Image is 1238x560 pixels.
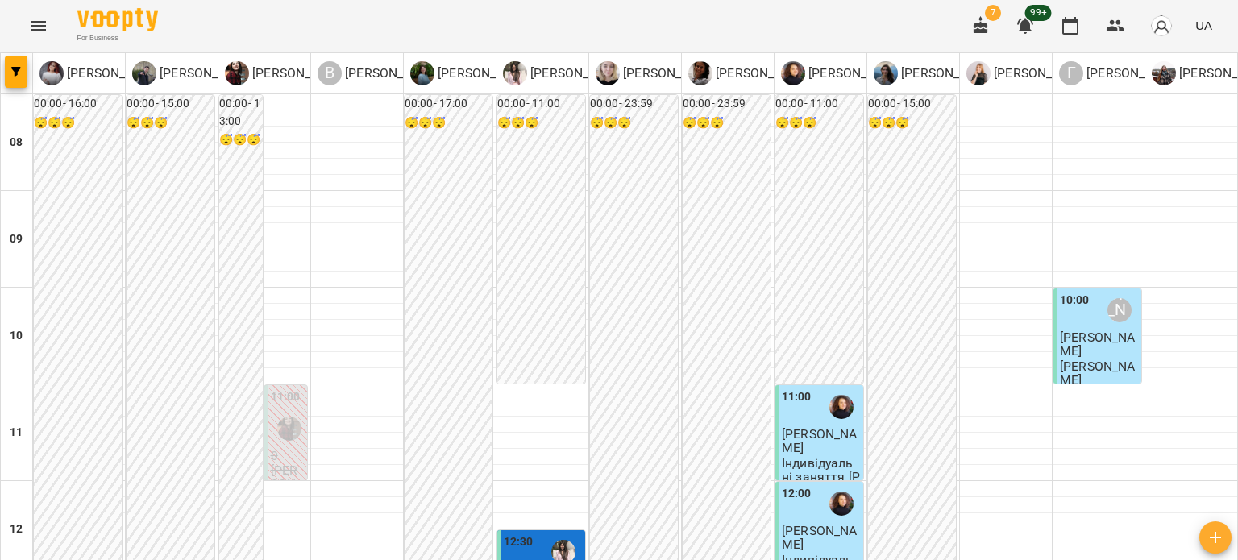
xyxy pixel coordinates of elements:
h6: 10 [10,327,23,345]
img: К [596,61,620,85]
a: В [PERSON_NAME] [318,61,442,85]
img: Voopty Logo [77,8,158,31]
h6: 00:00 - 15:00 [868,95,956,113]
label: 10:00 [1060,292,1090,309]
h6: 00:00 - 16:00 [34,95,122,113]
p: [PERSON_NAME] [712,64,813,83]
label: 11:00 [271,388,301,406]
h6: 09 [10,230,23,248]
div: Софія Пенькова [503,61,628,85]
h6: 00:00 - 15:00 [127,95,214,113]
label: 12:00 [782,485,812,503]
div: Тарас Мурава [132,61,257,85]
img: avatar_s.png [1150,15,1173,37]
div: Г [1059,61,1083,85]
p: [PERSON_NAME] [434,64,535,83]
p: [PERSON_NAME] [156,64,257,83]
img: Л [1152,61,1176,85]
div: Гаценко Оксана [1059,61,1184,85]
a: А [PERSON_NAME] [410,61,535,85]
p: [PERSON_NAME] [991,64,1091,83]
h6: 11 [10,424,23,442]
span: [PERSON_NAME] [782,426,857,455]
div: Катерина Стрій [39,61,164,85]
h6: 08 [10,134,23,151]
button: UA [1189,10,1219,40]
h6: 😴😴😴 [405,114,492,132]
h6: 00:00 - 23:59 [683,95,771,113]
span: [PERSON_NAME] [1060,330,1135,359]
button: Створити урок [1199,521,1232,554]
p: [PERSON_NAME] [271,463,305,519]
h6: 00:00 - 17:00 [405,95,492,113]
a: К [PERSON_NAME] [39,61,164,85]
p: [PERSON_NAME] [64,64,164,83]
p: [PERSON_NAME] [249,64,350,83]
div: Анна Андрійчук [410,61,535,85]
img: Г [688,61,712,85]
div: В [318,61,342,85]
a: Т [PERSON_NAME] [132,61,257,85]
p: [PERSON_NAME] [527,64,628,83]
h6: 00:00 - 23:59 [590,95,678,113]
h6: 😴😴😴 [497,114,585,132]
span: UA [1195,17,1212,34]
p: [PERSON_NAME] [342,64,442,83]
a: Г [PERSON_NAME] [688,61,813,85]
label: 11:00 [782,388,812,406]
a: С [PERSON_NAME] [874,61,999,85]
img: Вікторія Мороз [829,492,854,516]
span: 7 [985,5,1001,21]
h6: 😴😴😴 [683,114,771,132]
div: Вікторія Похитун [318,61,442,85]
h6: 😴😴😴 [775,114,863,132]
p: [PERSON_NAME] [620,64,721,83]
h6: 00:00 - 11:00 [775,95,863,113]
img: В [781,61,805,85]
div: Гаценко Оксана [1107,298,1132,322]
div: Ганна Столяр [688,61,813,85]
h6: 12 [10,521,23,538]
a: В [PERSON_NAME] [781,61,906,85]
img: А [410,61,434,85]
p: [PERSON_NAME] [1083,64,1184,83]
button: Menu [19,6,58,45]
h6: 😴😴😴 [219,131,263,149]
h6: 00:00 - 11:00 [497,95,585,113]
img: Вікторія Мороз [829,395,854,419]
h6: 00:00 - 13:00 [219,95,263,130]
img: В [225,61,249,85]
span: For Business [77,33,158,44]
a: С [PERSON_NAME] [503,61,628,85]
a: Г [PERSON_NAME] [966,61,1091,85]
span: [PERSON_NAME] [782,523,857,552]
label: 12:30 [504,533,534,551]
img: С [874,61,898,85]
p: [PERSON_NAME] [898,64,999,83]
span: 99+ [1025,5,1052,21]
div: Скородумова Анна [874,61,999,85]
p: [PERSON_NAME] [805,64,906,83]
img: С [503,61,527,85]
img: К [39,61,64,85]
a: К [PERSON_NAME] [596,61,721,85]
img: Г [966,61,991,85]
h6: 😴😴😴 [34,114,122,132]
h6: 😴😴😴 [127,114,214,132]
h6: 😴😴😴 [590,114,678,132]
img: Т [132,61,156,85]
p: Індивідуальні заняття [PERSON_NAME] [782,456,860,512]
h6: 😴😴😴 [868,114,956,132]
p: [PERSON_NAME] [1060,359,1138,388]
a: В [PERSON_NAME] [225,61,350,85]
a: Г [PERSON_NAME] [1059,61,1184,85]
img: Вікторія Жежера [277,417,301,441]
p: 0 [271,449,305,463]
